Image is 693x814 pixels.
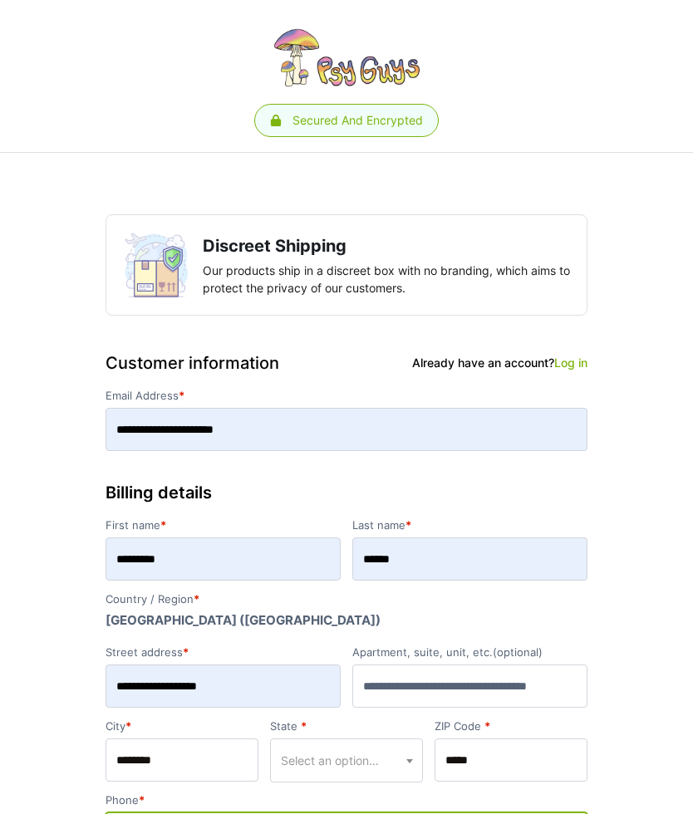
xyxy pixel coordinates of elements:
strong: [GEOGRAPHIC_DATA] ([GEOGRAPHIC_DATA]) [106,612,381,628]
label: Email Address [106,390,587,401]
abbr: required [125,719,131,733]
abbr: required [139,793,145,807]
a: Secured and encrypted [254,104,439,137]
span: Select an option… [281,752,379,769]
abbr: required [194,592,199,606]
a: Log in [554,356,587,370]
abbr: required [484,719,490,733]
h3: Customer information [106,351,587,375]
div: Secured and encrypted [292,115,423,126]
label: Last name [352,520,587,531]
abbr: required [405,518,411,532]
label: Apartment, suite, unit, etc. [352,647,587,658]
span: (optional) [493,645,543,659]
label: Country / Region [106,594,587,605]
strong: Discreet Shipping [203,236,346,256]
abbr: required [301,719,307,733]
h3: Billing details [106,480,587,505]
label: State [270,721,423,732]
label: First name [106,520,341,531]
label: Phone [106,795,587,806]
span: State [270,738,423,782]
abbr: required [179,389,184,402]
abbr: required [160,518,166,532]
p: Our products ship in a discreet box with no branding, which aims to protect the privacy of our cu... [203,262,570,297]
label: Street address [106,647,341,658]
abbr: required [183,645,189,659]
div: Already have an account? [412,354,587,371]
label: City [106,721,258,732]
label: ZIP Code [435,721,587,732]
